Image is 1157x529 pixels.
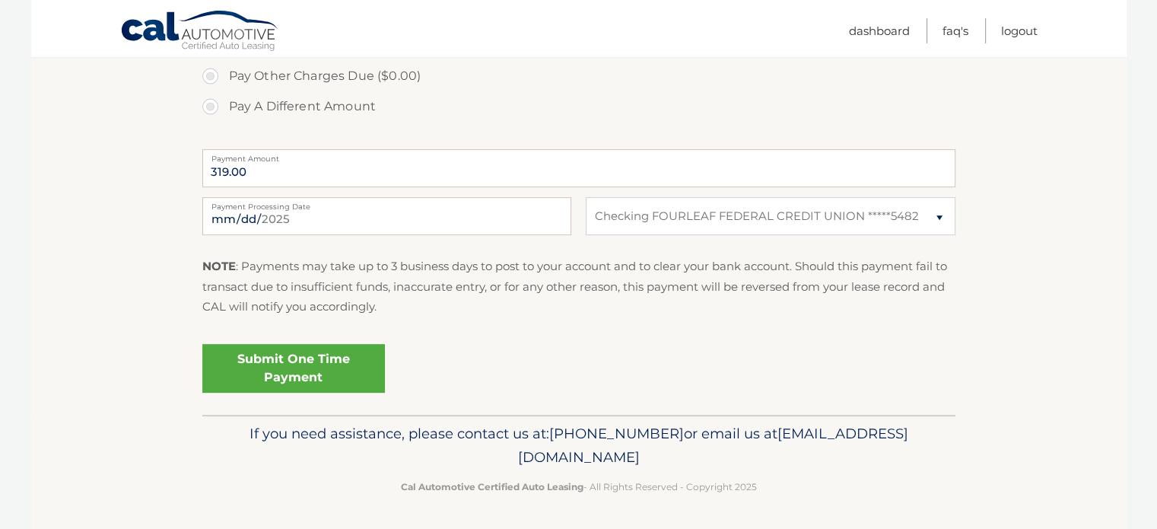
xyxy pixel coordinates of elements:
a: Dashboard [849,18,910,43]
a: Submit One Time Payment [202,344,385,393]
a: FAQ's [942,18,968,43]
a: Cal Automotive [120,10,280,54]
label: Payment Amount [202,149,955,161]
label: Pay Other Charges Due ($0.00) [202,61,955,91]
input: Payment Date [202,197,571,235]
strong: NOTE [202,259,236,273]
strong: Cal Automotive Certified Auto Leasing [401,481,583,492]
span: [PHONE_NUMBER] [549,425,684,442]
label: Pay A Different Amount [202,91,955,122]
p: : Payments may take up to 3 business days to post to your account and to clear your bank account.... [202,257,955,317]
p: - All Rights Reserved - Copyright 2025 [212,479,946,495]
p: If you need assistance, please contact us at: or email us at [212,422,946,470]
a: Logout [1001,18,1038,43]
input: Payment Amount [202,149,955,187]
label: Payment Processing Date [202,197,571,209]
